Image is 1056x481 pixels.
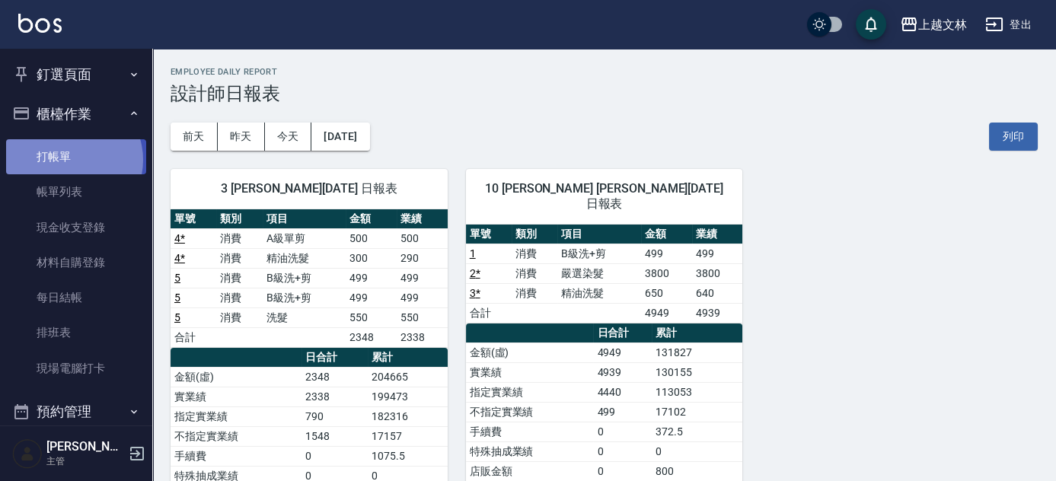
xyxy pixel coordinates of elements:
[368,426,448,446] td: 17157
[692,283,743,303] td: 640
[557,263,641,283] td: 嚴選染髮
[593,323,652,343] th: 日合計
[466,303,512,323] td: 合計
[263,268,346,288] td: B級洗+剪
[46,454,124,468] p: 主管
[652,323,742,343] th: 累計
[301,426,368,446] td: 1548
[397,307,448,327] td: 550
[397,228,448,248] td: 500
[263,288,346,307] td: B級洗+剪
[368,348,448,368] th: 累計
[484,181,725,212] span: 10 [PERSON_NAME] [PERSON_NAME][DATE] 日報表
[171,387,301,406] td: 實業績
[263,209,346,229] th: 項目
[216,288,262,307] td: 消費
[263,248,346,268] td: 精油洗髮
[368,406,448,426] td: 182316
[692,244,743,263] td: 499
[171,406,301,426] td: 指定實業績
[171,209,216,229] th: 單號
[171,83,1038,104] h3: 設計師日報表
[652,342,742,362] td: 131827
[12,438,43,469] img: Person
[346,228,397,248] td: 500
[856,9,886,40] button: save
[641,283,692,303] td: 650
[593,422,652,441] td: 0
[557,225,641,244] th: 項目
[397,248,448,268] td: 290
[918,15,967,34] div: 上越文林
[593,362,652,382] td: 4939
[174,272,180,284] a: 5
[397,268,448,288] td: 499
[301,387,368,406] td: 2338
[466,382,594,402] td: 指定實業績
[171,123,218,151] button: 前天
[466,402,594,422] td: 不指定實業績
[397,288,448,307] td: 499
[557,244,641,263] td: B級洗+剪
[368,387,448,406] td: 199473
[218,123,265,151] button: 昨天
[346,248,397,268] td: 300
[346,327,397,347] td: 2348
[512,225,557,244] th: 類別
[301,367,368,387] td: 2348
[652,422,742,441] td: 372.5
[171,209,448,348] table: a dense table
[466,225,512,244] th: 單號
[512,283,557,303] td: 消費
[263,228,346,248] td: A級單剪
[346,268,397,288] td: 499
[641,225,692,244] th: 金額
[979,11,1038,39] button: 登出
[216,209,262,229] th: 類別
[265,123,312,151] button: 今天
[174,311,180,323] a: 5
[6,55,146,94] button: 釘選頁面
[301,406,368,426] td: 790
[46,439,124,454] h5: [PERSON_NAME]
[6,94,146,134] button: 櫃檯作業
[652,362,742,382] td: 130155
[466,461,594,481] td: 店販金額
[652,402,742,422] td: 17102
[6,210,146,245] a: 現金收支登錄
[171,67,1038,77] h2: Employee Daily Report
[171,426,301,446] td: 不指定實業績
[368,446,448,466] td: 1075.5
[216,228,262,248] td: 消費
[466,362,594,382] td: 實業績
[692,225,743,244] th: 業績
[174,291,180,304] a: 5
[512,244,557,263] td: 消費
[189,181,429,196] span: 3 [PERSON_NAME][DATE] 日報表
[593,382,652,402] td: 4440
[512,263,557,283] td: 消費
[652,441,742,461] td: 0
[346,307,397,327] td: 550
[466,441,594,461] td: 特殊抽成業績
[894,9,973,40] button: 上越文林
[18,14,62,33] img: Logo
[593,402,652,422] td: 499
[216,307,262,327] td: 消費
[593,441,652,461] td: 0
[6,245,146,280] a: 材料自購登錄
[6,392,146,432] button: 預約管理
[6,280,146,315] a: 每日結帳
[6,139,146,174] a: 打帳單
[6,351,146,386] a: 現場電腦打卡
[989,123,1038,151] button: 列印
[652,382,742,402] td: 113053
[171,327,216,347] td: 合計
[466,422,594,441] td: 手續費
[692,263,743,283] td: 3800
[641,244,692,263] td: 499
[397,209,448,229] th: 業績
[466,342,594,362] td: 金額(虛)
[368,367,448,387] td: 204665
[557,283,641,303] td: 精油洗髮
